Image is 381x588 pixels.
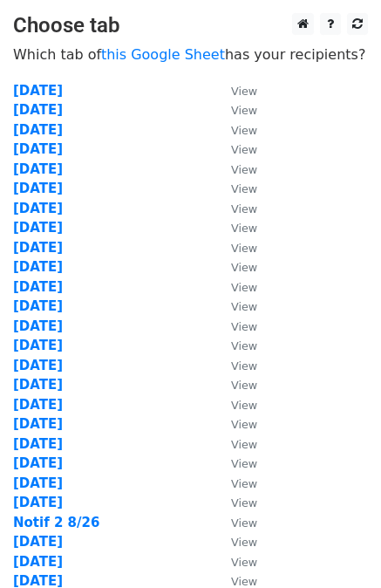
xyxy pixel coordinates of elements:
small: View [231,182,257,195]
a: View [214,181,257,196]
a: [DATE] [13,181,63,196]
a: [DATE] [13,298,63,314]
small: View [231,379,257,392]
a: [DATE] [13,377,63,393]
a: [DATE] [13,338,63,353]
a: View [214,436,257,452]
a: View [214,416,257,432]
a: [DATE] [13,554,63,570]
p: Which tab of has your recipients? [13,45,368,64]
small: View [231,536,257,549]
a: [DATE] [13,397,63,413]
small: View [231,339,257,352]
a: View [214,377,257,393]
a: [DATE] [13,358,63,373]
a: [DATE] [13,122,63,138]
small: View [231,222,257,235]
small: View [231,477,257,490]
small: View [231,300,257,313]
small: View [231,163,257,176]
small: View [231,359,257,373]
small: View [231,516,257,530]
a: [DATE] [13,201,63,216]
a: [DATE] [13,455,63,471]
a: View [214,515,257,530]
small: View [231,242,257,255]
a: View [214,201,257,216]
small: View [231,418,257,431]
a: View [214,455,257,471]
strong: Notif 2 8/26 [13,515,99,530]
a: View [214,102,257,118]
a: View [214,534,257,550]
a: [DATE] [13,318,63,334]
a: [DATE] [13,534,63,550]
a: [DATE] [13,279,63,295]
a: View [214,554,257,570]
small: View [231,457,257,470]
small: View [231,124,257,137]
a: [DATE] [13,102,63,118]
a: [DATE] [13,259,63,275]
small: View [231,496,257,509]
a: View [214,220,257,236]
small: View [231,556,257,569]
small: View [231,261,257,274]
a: [DATE] [13,141,63,157]
a: View [214,279,257,295]
a: View [214,475,257,491]
a: [DATE] [13,416,63,432]
a: View [214,298,257,314]
a: View [214,397,257,413]
small: View [231,320,257,333]
a: [DATE] [13,161,63,177]
small: View [231,85,257,98]
a: [DATE] [13,436,63,452]
a: View [214,240,257,256]
a: View [214,495,257,510]
a: View [214,83,257,99]
small: View [231,438,257,451]
a: View [214,338,257,353]
a: this Google Sheet [101,46,225,63]
a: View [214,358,257,373]
small: View [231,143,257,156]
a: [DATE] [13,475,63,491]
a: View [214,259,257,275]
small: View [231,281,257,294]
small: View [231,202,257,215]
a: [DATE] [13,83,63,99]
a: View [214,318,257,334]
h3: Choose tab [13,13,368,38]
a: [DATE] [13,220,63,236]
small: View [231,104,257,117]
a: View [214,161,257,177]
small: View [231,399,257,412]
a: [DATE] [13,495,63,510]
a: View [214,141,257,157]
a: [DATE] [13,240,63,256]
